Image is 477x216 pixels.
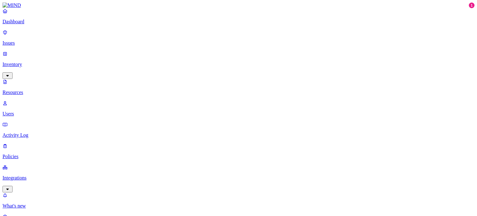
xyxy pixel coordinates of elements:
[3,51,474,78] a: Inventory
[3,154,474,159] p: Policies
[3,143,474,159] a: Policies
[3,90,474,95] p: Resources
[3,175,474,181] p: Integrations
[3,100,474,117] a: Users
[3,3,474,8] a: MIND
[3,203,474,209] p: What's new
[3,8,474,25] a: Dashboard
[3,79,474,95] a: Resources
[3,132,474,138] p: Activity Log
[3,62,474,67] p: Inventory
[3,122,474,138] a: Activity Log
[3,164,474,191] a: Integrations
[3,30,474,46] a: Issues
[469,3,474,8] div: 1
[3,192,474,209] a: What's new
[3,19,474,25] p: Dashboard
[3,40,474,46] p: Issues
[3,111,474,117] p: Users
[3,3,21,8] img: MIND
